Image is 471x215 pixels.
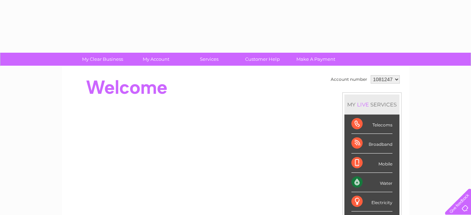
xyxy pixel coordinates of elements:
[287,53,345,66] a: Make A Payment
[74,53,132,66] a: My Clear Business
[351,115,392,134] div: Telecoms
[329,73,369,85] td: Account number
[351,173,392,192] div: Water
[356,101,370,108] div: LIVE
[351,154,392,173] div: Mobile
[127,53,185,66] a: My Account
[344,95,399,115] div: MY SERVICES
[180,53,238,66] a: Services
[234,53,291,66] a: Customer Help
[351,134,392,153] div: Broadband
[351,192,392,211] div: Electricity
